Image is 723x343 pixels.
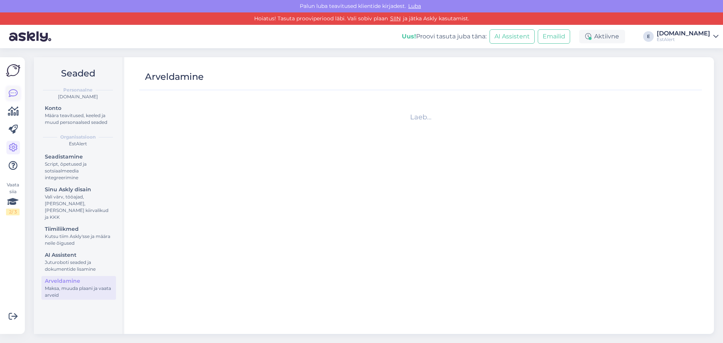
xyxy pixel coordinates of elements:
b: Personaalne [63,87,93,93]
a: KontoMäära teavitused, keeled ja muud personaalsed seaded [41,103,116,127]
div: E [643,31,654,42]
img: Askly Logo [6,63,20,78]
div: AI Assistent [45,251,113,259]
div: EstAlert [657,37,710,43]
div: Aktiivne [579,30,625,43]
a: ArveldamineMaksa, muuda plaani ja vaata arveid [41,276,116,300]
b: Organisatsioon [60,134,96,140]
div: Sinu Askly disain [45,186,113,194]
div: 2 / 3 [6,209,20,215]
a: TiimiliikmedKutsu tiim Askly'sse ja määra neile õigused [41,224,116,248]
div: Kutsu tiim Askly'sse ja määra neile õigused [45,233,113,247]
div: Proovi tasuta juba täna: [402,32,487,41]
div: Vaata siia [6,181,20,215]
span: Luba [406,3,423,9]
a: [DOMAIN_NAME]EstAlert [657,30,718,43]
div: [DOMAIN_NAME] [657,30,710,37]
div: Juturoboti seaded ja dokumentide lisamine [45,259,113,273]
b: Uus! [402,33,416,40]
div: Vali värv, tööajad, [PERSON_NAME], [PERSON_NAME] kiirvalikud ja KKK [45,194,113,221]
a: Sinu Askly disainVali värv, tööajad, [PERSON_NAME], [PERSON_NAME] kiirvalikud ja KKK [41,184,116,222]
a: SIIN [388,15,403,22]
div: Script, õpetused ja sotsiaalmeedia integreerimine [45,161,113,181]
a: SeadistamineScript, õpetused ja sotsiaalmeedia integreerimine [41,152,116,182]
button: AI Assistent [490,29,535,44]
div: EstAlert [40,140,116,147]
div: Seadistamine [45,153,113,161]
div: Laeb... [142,112,699,122]
div: Arveldamine [145,70,204,84]
h2: Seaded [40,66,116,81]
div: Määra teavitused, keeled ja muud personaalsed seaded [45,112,113,126]
button: Emailid [538,29,570,44]
div: Maksa, muuda plaani ja vaata arveid [45,285,113,299]
a: AI AssistentJuturoboti seaded ja dokumentide lisamine [41,250,116,274]
div: Konto [45,104,113,112]
div: Tiimiliikmed [45,225,113,233]
div: [DOMAIN_NAME] [40,93,116,100]
div: Arveldamine [45,277,113,285]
